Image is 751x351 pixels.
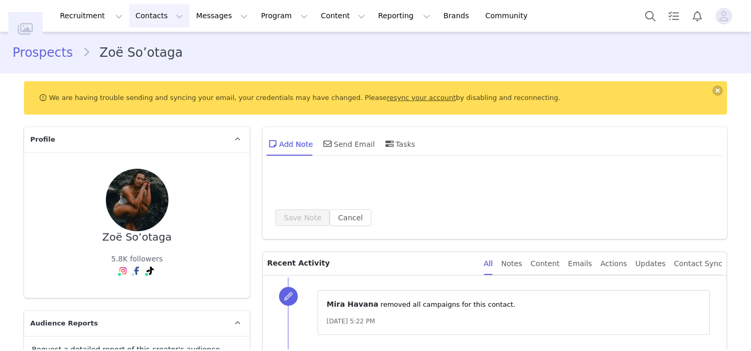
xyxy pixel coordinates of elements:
button: Cancel [330,209,371,226]
div: We are having trouble sending and syncing your email, your credentials may have changed. Please b... [24,81,727,115]
span: Profile [30,134,55,145]
button: Content [314,4,371,28]
button: Recruitment [54,4,129,28]
div: Zoë So’otaga [102,231,172,243]
div: Notes [501,252,522,275]
p: Recent Activity [267,252,475,275]
div: Emails [568,252,592,275]
button: Search [639,4,662,28]
div: All [484,252,493,275]
div: Content [530,252,560,275]
a: Community [479,4,539,28]
button: Contacts [129,4,189,28]
button: Reporting [372,4,437,28]
a: resync your account [387,94,456,102]
div: Contact Sync [674,252,722,275]
a: Prospects [13,43,82,62]
span: Mira Havana [326,300,378,308]
button: Save Note [275,209,330,226]
p: ⁨ ⁩ removed all campaigns for this contact. [326,299,701,310]
span: Audience Reports [30,318,98,329]
button: Profile [709,8,743,24]
img: instagram.svg [119,267,127,275]
img: 1f5581fc-1e64-4ecf-bcd0-0f83dabc67fd.jpg [106,169,168,231]
button: Messages [190,4,254,28]
a: Tasks [662,4,685,28]
div: Updates [635,252,665,275]
button: Program [255,4,314,28]
span: [DATE] 5:22 PM [326,318,375,325]
button: Notifications [686,4,709,28]
div: Send Email [321,131,375,156]
a: Brands [437,4,478,28]
div: avatar [719,8,729,24]
div: 5.8K followers [111,254,163,265]
div: Tasks [383,131,416,156]
div: Actions [600,252,627,275]
div: Add Note [267,131,313,156]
